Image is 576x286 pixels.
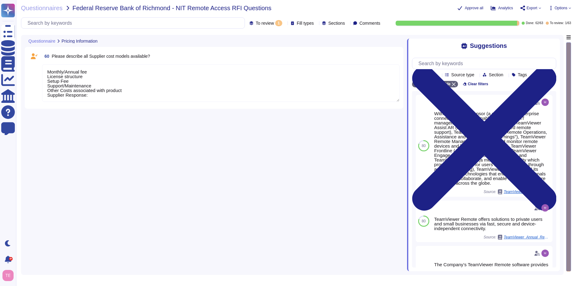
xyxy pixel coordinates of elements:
img: user [541,99,549,106]
button: Approve all [457,6,483,11]
input: Search by keywords [24,18,245,28]
span: Options [555,6,567,10]
span: Please describe all Supplier cost models available? [52,54,150,59]
span: Fill types [297,21,314,25]
textarea: Monthly/Annual fee License structure Setup Fee Support/Maintenance Other Costs associated with pr... [42,64,400,102]
span: Comments [359,21,380,25]
span: Pricing Information [61,39,98,43]
span: To review: [550,22,564,25]
span: 62 / 63 [535,22,543,25]
span: Analytics [498,6,513,10]
span: 1 / 63 [565,22,571,25]
span: 60 [42,54,49,58]
span: Questionnaire [28,39,55,43]
img: user [541,250,549,257]
button: user [1,269,18,282]
span: Sections [328,21,345,25]
span: 80 [422,219,426,223]
span: Federal Reserve Bank of Richmond - NIT Remote Access RFI Questions [73,5,271,11]
span: Approve all [465,6,483,10]
span: Questionnaires [21,5,63,11]
span: Done: [526,22,534,25]
img: user [541,204,549,212]
span: TeamViewer_Annual_Report_2024.pdf [504,235,550,239]
img: user [2,270,14,281]
input: Search by keywords [415,58,556,69]
span: Export [527,6,537,10]
div: 9+ [9,257,13,261]
span: Source: [484,235,550,240]
span: To review [256,21,274,25]
div: 1 [275,20,282,26]
span: 80 [422,144,426,148]
button: Analytics [491,6,513,11]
